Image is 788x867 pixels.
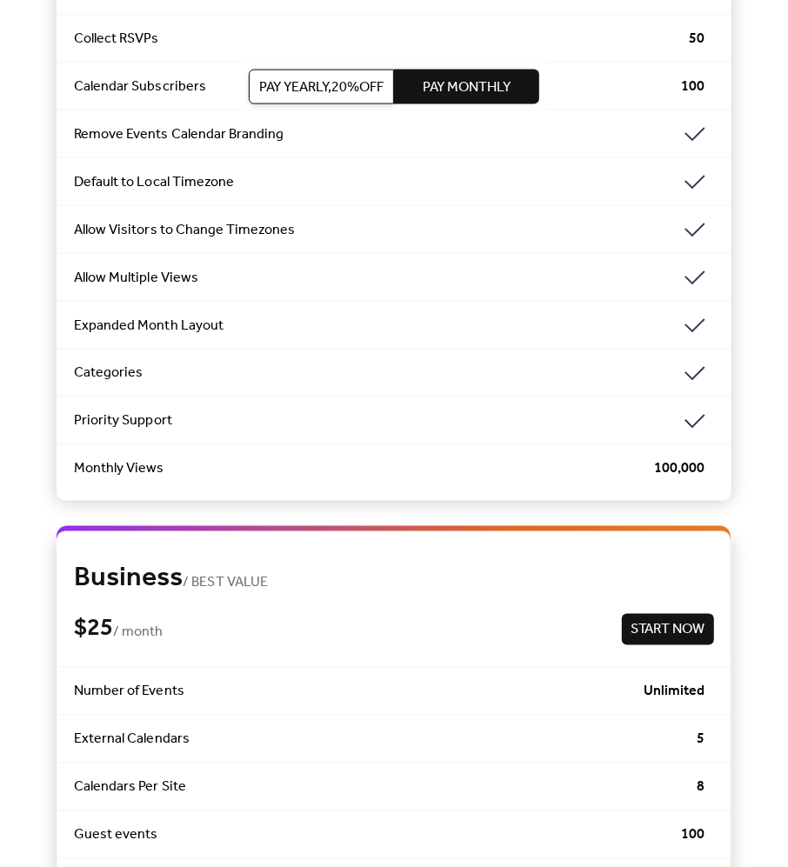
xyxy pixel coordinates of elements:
[74,363,684,384] span: Categories
[249,70,394,104] button: Pay Yearly,20%off
[423,77,511,98] span: Pay Monthly
[655,459,705,480] span: 100,000
[74,124,684,145] span: Remove Events Calendar Branding
[682,825,705,846] span: 100
[74,614,621,645] div: $ 25
[622,614,714,645] button: Start Now
[183,573,267,594] span: / BEST VALUE
[682,77,705,97] span: 100
[74,730,697,750] span: External Calendars
[644,682,705,703] span: Unlimited
[74,29,689,50] span: Collect RSVPs
[74,825,681,846] span: Guest events
[113,623,163,644] span: / month
[74,172,684,193] span: Default to Local Timezone
[74,411,684,432] span: Priority Support
[74,562,713,597] div: Business
[74,459,654,480] span: Monthly Views
[74,316,684,337] span: Expanded Month Layout
[259,77,384,98] span: Pay Yearly, 20% off
[698,730,705,750] span: 5
[74,682,644,703] span: Number of Events
[74,777,697,798] span: Calendars Per Site
[690,29,705,50] span: 50
[74,77,681,97] span: Calendar Subscribers
[394,70,539,104] button: Pay Monthly
[631,620,705,641] span: Start Now
[74,220,684,241] span: Allow Visitors to Change Timezones
[698,777,705,798] span: 8
[74,268,684,289] span: Allow Multiple Views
